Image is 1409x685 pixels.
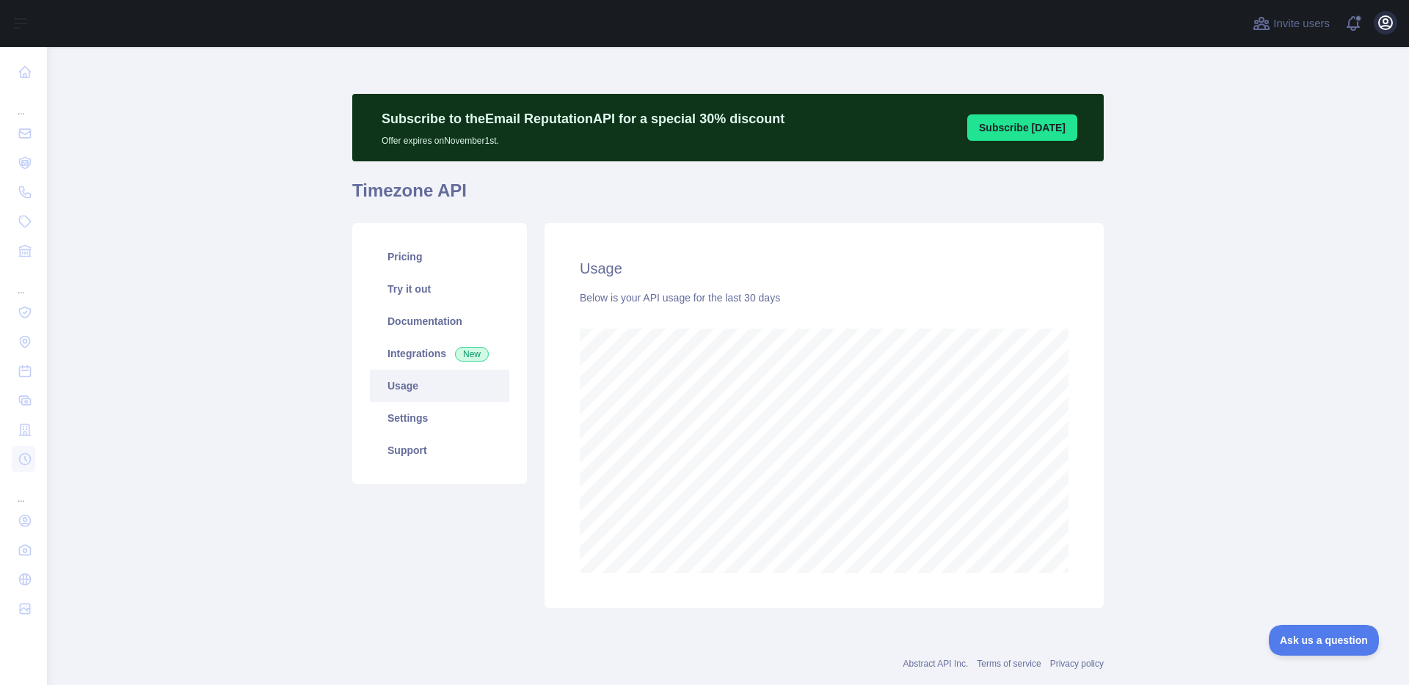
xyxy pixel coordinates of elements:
div: ... [12,267,35,296]
a: Try it out [370,273,509,305]
a: Privacy policy [1050,659,1104,669]
a: Terms of service [977,659,1041,669]
a: Abstract API Inc. [903,659,969,669]
a: Usage [370,370,509,402]
h1: Timezone API [352,179,1104,214]
h2: Usage [580,258,1068,279]
div: ... [12,475,35,505]
a: Pricing [370,241,509,273]
p: Offer expires on November 1st. [382,129,784,147]
iframe: Toggle Customer Support [1269,625,1380,656]
a: Support [370,434,509,466]
p: Subscribe to the Email Reputation API for a special 30 % discount [382,109,784,129]
a: Settings [370,402,509,434]
a: Integrations New [370,337,509,370]
div: ... [12,88,35,117]
button: Subscribe [DATE] [967,114,1077,141]
div: Below is your API usage for the last 30 days [580,290,1068,305]
button: Invite users [1250,12,1333,35]
a: Documentation [370,305,509,337]
span: Invite users [1273,15,1330,32]
span: New [455,347,489,362]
